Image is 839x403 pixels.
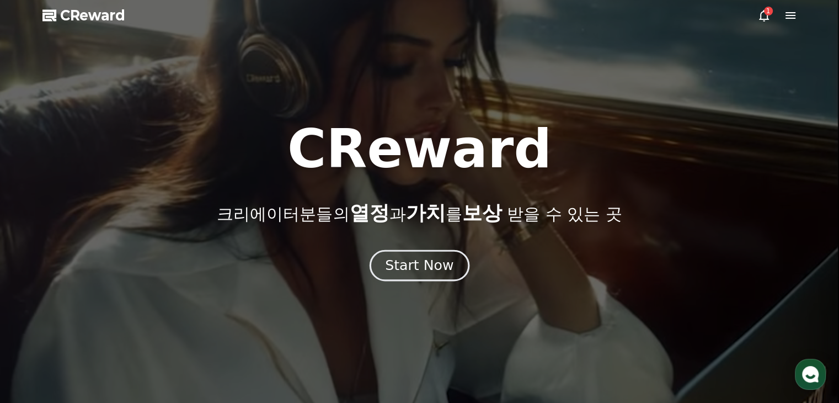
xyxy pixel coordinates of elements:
a: 대화 [73,311,142,339]
span: 보상 [462,201,501,224]
div: 1 [764,7,773,15]
p: 크리에이터분들의 과 를 받을 수 있는 곳 [217,202,622,224]
a: Start Now [372,262,467,272]
h1: CReward [287,123,552,176]
button: Start Now [370,250,469,282]
span: 열정 [349,201,389,224]
a: 설정 [142,311,212,339]
span: 가치 [405,201,445,224]
span: 대화 [101,328,114,337]
span: CReward [60,7,125,24]
a: 홈 [3,311,73,339]
div: Start Now [385,256,453,275]
a: 1 [757,9,771,22]
span: 설정 [170,328,184,337]
span: 홈 [35,328,41,337]
a: CReward [42,7,125,24]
